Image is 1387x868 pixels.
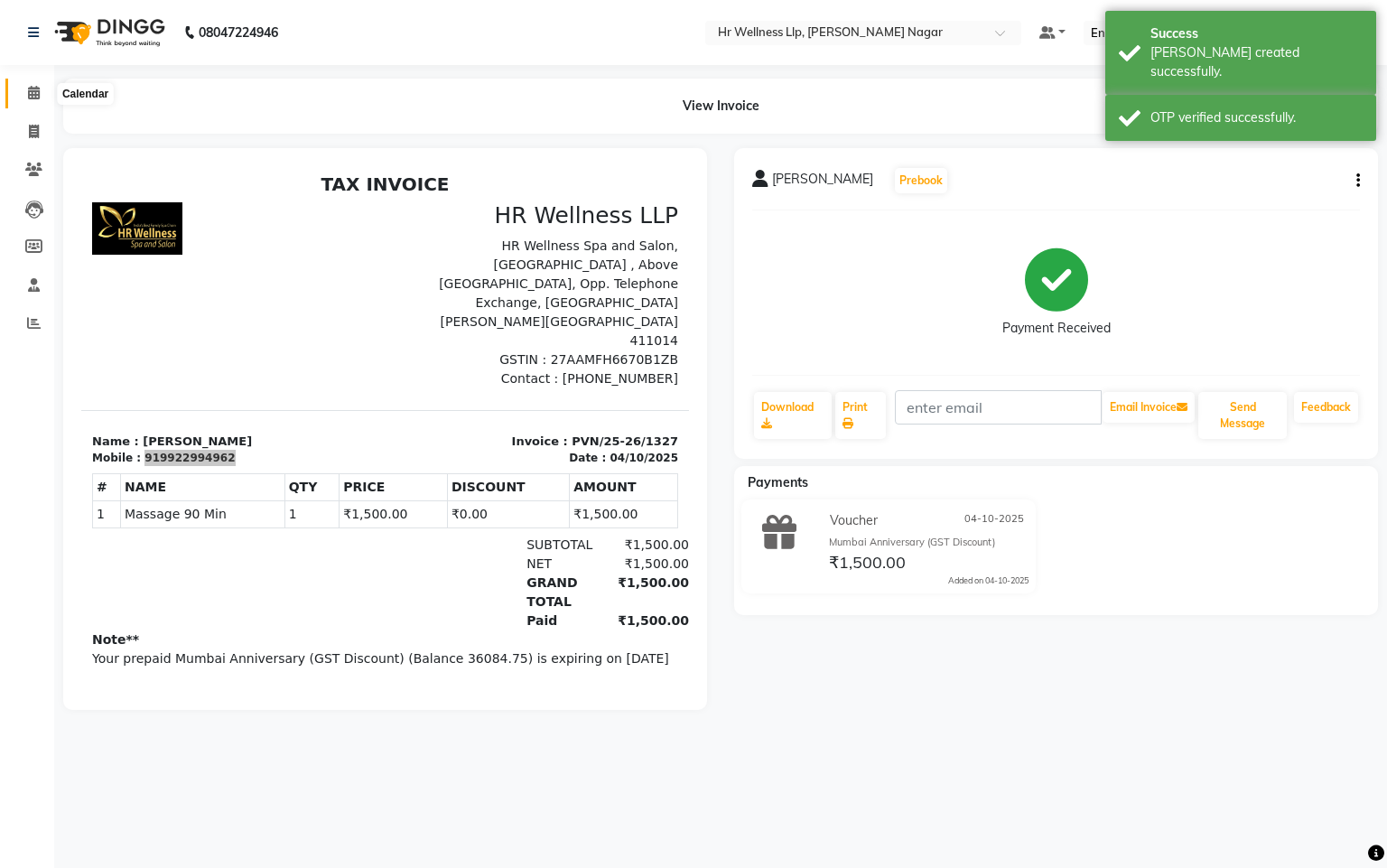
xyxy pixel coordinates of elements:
div: Mobile : [11,284,60,300]
td: 1 [203,335,258,362]
th: # [12,308,40,335]
span: ₹1,500.00 [829,552,906,577]
th: QTY [203,308,258,335]
td: ₹0.00 [366,335,488,362]
td: 1 [12,335,40,362]
div: Added on 04-10-2025 [948,574,1029,587]
td: ₹1,500.00 [489,335,597,362]
div: ₹1,500.00 [521,407,608,445]
div: Paid [434,445,521,464]
button: Prebook [895,168,947,193]
th: AMOUNT [489,308,597,335]
th: NAME [39,308,203,335]
a: Print [835,392,886,439]
span: Payments [748,474,808,490]
span: Massage 90 Min [43,339,200,358]
p: Name : [PERSON_NAME] [11,266,293,285]
div: Calendar [58,83,113,105]
div: Date : [488,284,525,300]
button: Email Invoice [1103,392,1195,423]
th: DISCOUNT [366,308,488,335]
input: enter email [895,390,1102,425]
b: 08047224946 [199,7,278,58]
h3: HR Wellness LLP [315,36,598,63]
p: Contact : [PHONE_NUMBER] [315,203,598,222]
div: Success [1150,24,1363,43]
p: Invoice : PVN/25-26/1327 [315,266,598,285]
div: Mumbai Anniversary (GST Discount) [829,535,1029,550]
p: Your prepaid Mumbai Anniversary (GST Discount) (Balance 36084.75) is expiring on [DATE] [11,483,597,502]
span: [PERSON_NAME] [772,170,873,195]
img: logo [46,7,170,58]
div: ₹1,500.00 [521,369,608,388]
div: ₹1,500.00 [521,445,608,464]
span: Voucher [830,511,878,530]
div: View Invoice [63,79,1378,134]
div: OTP verified successfully. [1150,108,1363,127]
p: GSTIN : 27AAMFH6670B1ZB [315,184,598,203]
th: PRICE [258,308,367,335]
td: ₹1,500.00 [258,335,367,362]
div: ₹1,500.00 [521,388,608,407]
div: GRAND TOTAL [434,407,521,445]
div: Payment Received [1002,319,1111,338]
div: NET [434,388,521,407]
div: 919922994962 [63,284,154,300]
p: HR Wellness Spa and Salon, [GEOGRAPHIC_DATA] , Above [GEOGRAPHIC_DATA], Opp. Telephone Exchange, ... [315,70,598,184]
div: SUBTOTAL [434,369,521,388]
a: Feedback [1294,392,1358,423]
a: Download [754,392,832,439]
button: Send Message [1198,392,1287,439]
div: Bill created successfully. [1150,43,1363,81]
span: 04-10-2025 [964,511,1024,530]
div: 04/10/2025 [528,284,597,300]
h2: TAX INVOICE [11,7,597,29]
